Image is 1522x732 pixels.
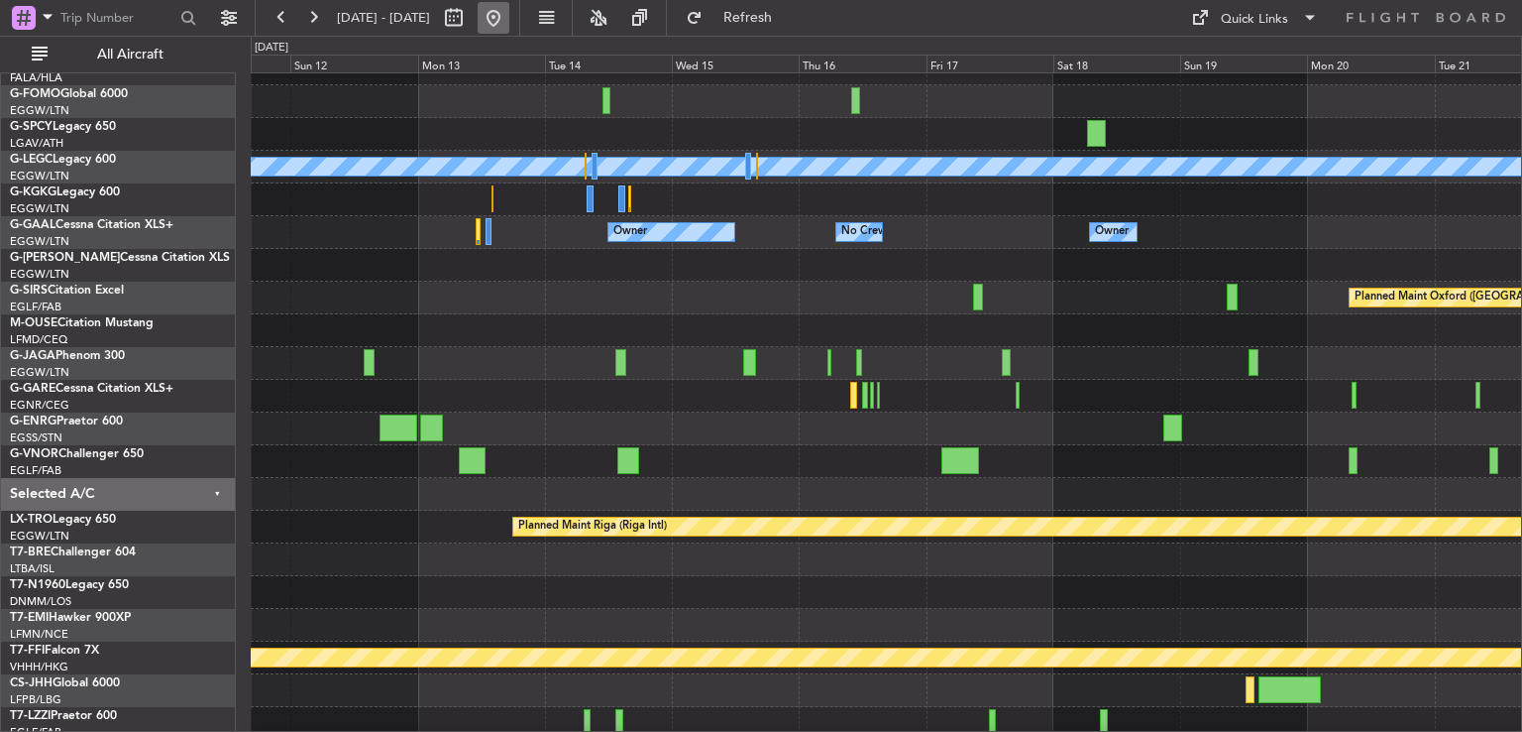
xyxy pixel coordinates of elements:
a: T7-FFIFalcon 7X [10,645,99,657]
a: G-LEGCLegacy 600 [10,154,116,166]
input: Trip Number [60,3,174,33]
a: G-KGKGLegacy 600 [10,186,120,198]
a: EGGW/LTN [10,103,69,118]
span: G-JAGA [10,350,55,362]
span: G-GARE [10,383,55,395]
a: EGNR/CEG [10,398,69,413]
div: Mon 13 [418,55,545,72]
div: Quick Links [1221,10,1288,30]
button: Refresh [677,2,796,34]
a: G-VNORChallenger 650 [10,448,144,460]
a: EGGW/LTN [10,234,69,249]
span: T7-BRE [10,547,51,558]
a: EGSS/STN [10,430,62,445]
div: Planned Maint Riga (Riga Intl) [518,512,667,542]
a: G-JAGAPhenom 300 [10,350,125,362]
a: G-GARECessna Citation XLS+ [10,383,173,395]
span: T7-FFI [10,645,45,657]
a: G-SIRSCitation Excel [10,285,124,297]
a: LFPB/LBG [10,692,61,707]
span: T7-LZZI [10,710,51,722]
div: Fri 17 [926,55,1053,72]
a: EGGW/LTN [10,267,69,282]
a: DNMM/LOS [10,594,71,609]
span: G-SIRS [10,285,48,297]
a: LFMD/CEQ [10,332,67,347]
a: G-ENRGPraetor 600 [10,416,123,427]
a: G-SPCYLegacy 650 [10,121,116,133]
a: G-FOMOGlobal 6000 [10,88,128,100]
a: EGLF/FAB [10,300,61,314]
span: T7-EMI [10,612,49,624]
div: Sun 12 [290,55,417,72]
a: T7-LZZIPraetor 600 [10,710,117,722]
div: Owner [1095,217,1129,247]
span: G-FOMO [10,88,60,100]
a: EGGW/LTN [10,529,69,544]
a: LTBA/ISL [10,561,54,576]
a: T7-BREChallenger 604 [10,547,136,558]
a: T7-EMIHawker 900XP [10,612,131,624]
div: No Crew [841,217,887,247]
span: G-KGKG [10,186,56,198]
a: LX-TROLegacy 650 [10,514,116,526]
span: G-SPCY [10,121,53,133]
div: Mon 20 [1307,55,1434,72]
button: All Aircraft [22,39,215,70]
a: EGGW/LTN [10,365,69,380]
span: CS-JHH [10,677,53,689]
span: G-ENRG [10,416,56,427]
a: EGGW/LTN [10,201,69,216]
div: Sun 19 [1180,55,1307,72]
a: EGLF/FAB [10,463,61,478]
a: T7-N1960Legacy 650 [10,579,129,591]
a: M-OUSECitation Mustang [10,317,154,329]
a: LGAV/ATH [10,136,63,151]
span: [DATE] - [DATE] [337,9,430,27]
span: M-OUSE [10,317,57,329]
span: Refresh [707,11,790,25]
div: Wed 15 [672,55,799,72]
a: VHHH/HKG [10,660,68,674]
a: CS-JHHGlobal 6000 [10,677,120,689]
span: G-[PERSON_NAME] [10,252,120,264]
div: Owner [613,217,647,247]
span: LX-TRO [10,514,53,526]
div: Sat 18 [1053,55,1180,72]
span: T7-N1960 [10,579,65,591]
span: G-LEGC [10,154,53,166]
a: LFMN/NCE [10,627,68,642]
button: Quick Links [1181,2,1328,34]
a: G-[PERSON_NAME]Cessna Citation XLS [10,252,230,264]
div: Thu 16 [799,55,925,72]
span: G-VNOR [10,448,58,460]
a: G-GAALCessna Citation XLS+ [10,219,173,231]
a: FALA/HLA [10,70,62,85]
div: [DATE] [255,40,288,57]
a: EGGW/LTN [10,169,69,183]
span: G-GAAL [10,219,55,231]
span: All Aircraft [52,48,209,61]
